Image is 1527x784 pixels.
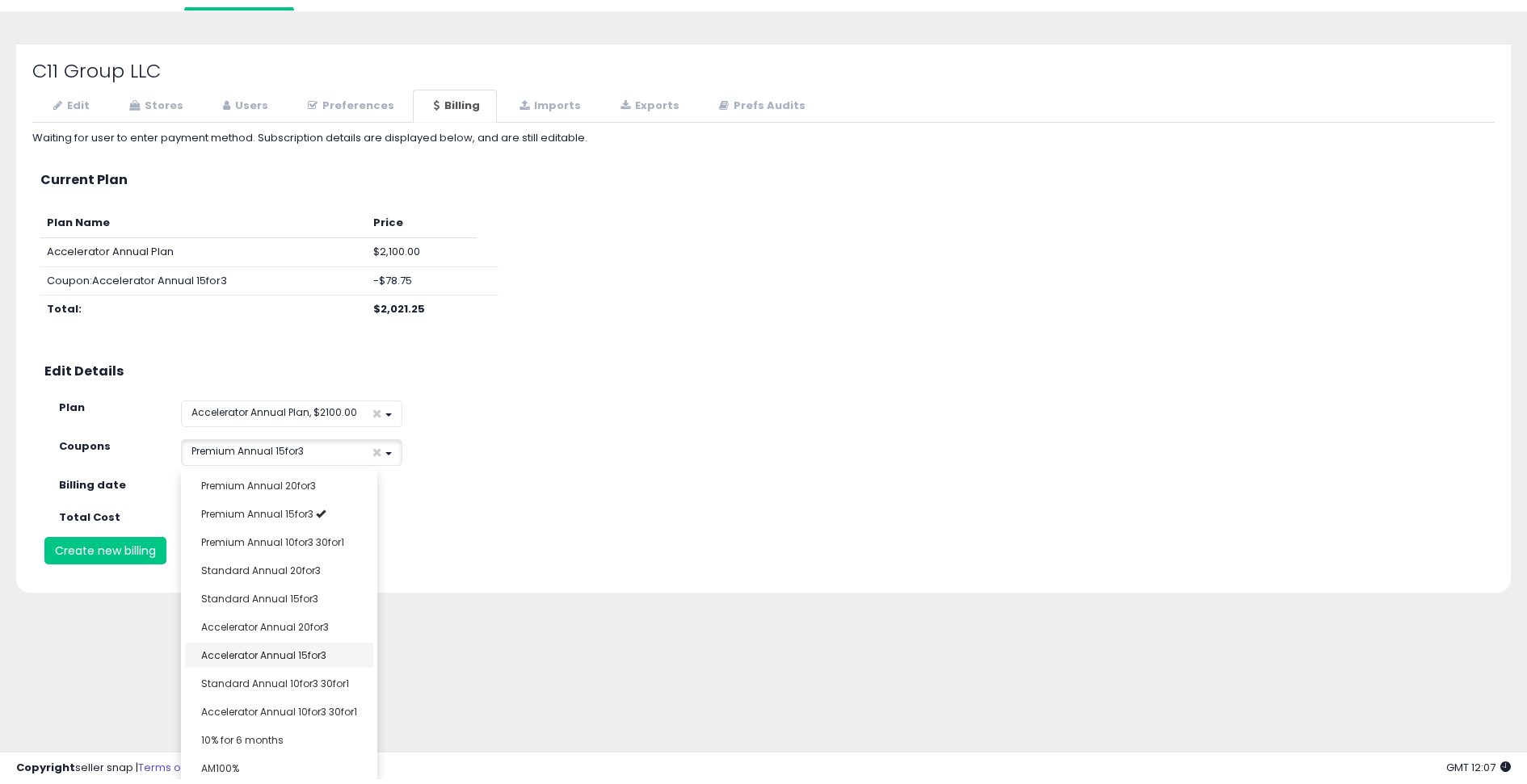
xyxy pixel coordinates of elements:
td: Coupon: Accelerator Annual 15for3 [40,266,367,296]
div: Waiting for user to enter payment method. Subscription details are displayed below, and are still... [32,131,1495,146]
span: Premium Annual 15for3 [201,507,313,521]
h3: Current Plan [40,173,1487,187]
span: × [372,444,382,461]
a: Stores [108,90,200,123]
td: Accelerator Annual Plan [40,237,367,266]
th: Plan Name [40,209,367,237]
a: Users [202,90,285,123]
a: Preferences [287,90,411,123]
span: Accelerator Annual 10for3 30for1 [201,705,357,719]
div: seller snap | | [16,761,280,776]
span: Standard Annual 10for3 30for1 [201,677,349,690]
span: AM100% [201,761,239,775]
span: Accelerator Annual 20for3 [201,620,329,634]
strong: Plan [59,400,85,415]
a: Edit [32,90,107,123]
strong: Copyright [16,760,75,775]
b: Total: [47,301,82,317]
a: Imports [498,90,598,123]
strong: Total Cost [59,509,120,525]
td: $2,100.00 [367,237,476,266]
span: Standard Annual 15for3 [201,592,318,606]
span: Premium Annual 20for3 [201,479,316,493]
span: 10% for 6 months [201,733,284,747]
button: Create new billing [44,537,166,564]
span: Premium Annual 15for3 [191,444,304,458]
h3: Edit Details [44,364,1483,379]
strong: Coupons [59,438,111,454]
th: Price [367,209,476,237]
td: -$78.75 [367,266,476,296]
button: Premium Annual 15for3 × [181,439,402,466]
button: Accelerator Annual Plan, $2100.00 × [181,400,402,427]
a: Billing [413,90,497,123]
strong: Billing date [59,477,126,493]
a: Prefs Audits [698,90,822,123]
span: × [372,405,382,422]
span: Standard Annual 20for3 [201,564,321,577]
span: Accelerator Annual 15for3 [201,648,326,662]
b: $2,021.25 [373,301,425,317]
div: 1794 USD per month [169,510,534,526]
h2: C11 Group LLC [32,61,1495,82]
a: Exports [599,90,696,123]
span: 2025-09-9 12:07 GMT [1446,760,1511,775]
span: Premium Annual 10for3 30for1 [201,535,344,549]
span: Accelerator Annual Plan, $2100.00 [191,405,357,419]
a: Terms of Use [138,760,207,775]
